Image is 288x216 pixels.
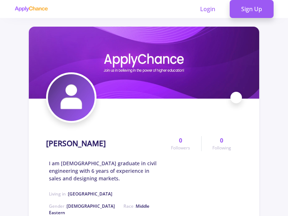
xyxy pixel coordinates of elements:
span: I am [DEMOGRAPHIC_DATA] graduate in civil engineering with 6 years of experience in sales and des... [49,159,160,182]
span: Race : [49,203,149,216]
a: 0Followers [160,136,201,151]
span: Living in : [49,191,112,197]
span: Following [212,145,231,151]
img: applychance logo text only [14,6,48,12]
span: 0 [179,136,182,145]
span: Followers [171,145,190,151]
a: 0Following [201,136,242,151]
img: maziyar ahmadicover image [29,27,259,99]
h1: [PERSON_NAME] [46,139,106,148]
span: [DEMOGRAPHIC_DATA] [67,203,115,209]
span: Gender : [49,203,115,209]
span: 0 [220,136,223,145]
span: Middle Eastern [49,203,149,216]
img: maziyar ahmadiavatar [48,74,95,121]
span: [GEOGRAPHIC_DATA] [68,191,112,197]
